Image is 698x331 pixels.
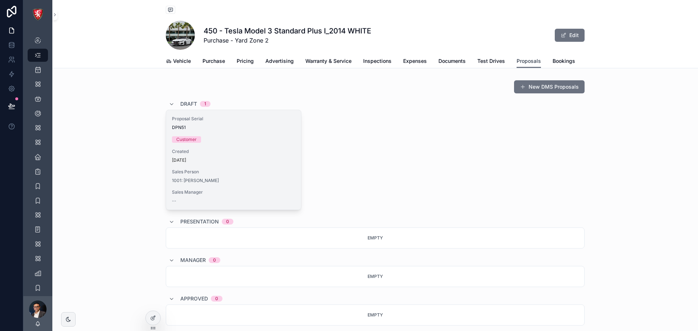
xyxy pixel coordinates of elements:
span: Created [172,149,295,154]
div: 0 [215,296,218,302]
span: Approved [180,295,208,302]
a: Vehicle [166,55,191,69]
p: [DATE] [172,157,186,163]
a: Proposals [517,55,541,68]
a: Expenses [403,55,427,69]
span: Vehicle [173,57,191,65]
span: Proposals [517,57,541,65]
span: Empty [368,235,383,241]
a: Proposal SerialDPN51CustomerCreated[DATE]Sales Person1001: [PERSON_NAME]Sales Manager-- [166,110,301,210]
a: Advertising [265,55,294,69]
span: -- [172,198,176,204]
button: New DMS Proposals [514,80,585,93]
span: Warranty & Service [305,57,352,65]
span: Advertising [265,57,294,65]
div: 1 [204,101,206,107]
span: Empty [368,312,383,318]
span: Bookings [553,57,575,65]
span: Sales Person [172,169,295,175]
span: Empty [368,274,383,279]
span: DRAFT [180,100,197,108]
a: Warranty & Service [305,55,352,69]
span: Expenses [403,57,427,65]
a: Bookings [553,55,575,69]
div: Customer [176,136,197,143]
div: 0 [213,257,216,263]
a: Pricing [237,55,254,69]
span: Test Drives [477,57,505,65]
a: 1001: [PERSON_NAME] [172,178,219,183]
span: Purchase - Yard Zone 2 [204,36,371,45]
div: scrollable content [23,29,52,296]
span: DPN51 [172,125,295,130]
span: Purchase [202,57,225,65]
span: Documents [438,57,466,65]
a: Purchase [202,55,225,69]
span: Proposal Serial [172,116,295,122]
div: 0 [226,219,229,225]
span: Manager [180,257,206,264]
span: Sales Manager [172,189,295,195]
a: Test Drives [477,55,505,69]
img: App logo [32,9,44,20]
span: Presentation [180,218,219,225]
span: Pricing [237,57,254,65]
a: Inspections [363,55,392,69]
h1: 450 - Tesla Model 3 Standard Plus I_2014 WHITE [204,26,371,36]
button: Edit [555,29,585,42]
a: Documents [438,55,466,69]
span: Inspections [363,57,392,65]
